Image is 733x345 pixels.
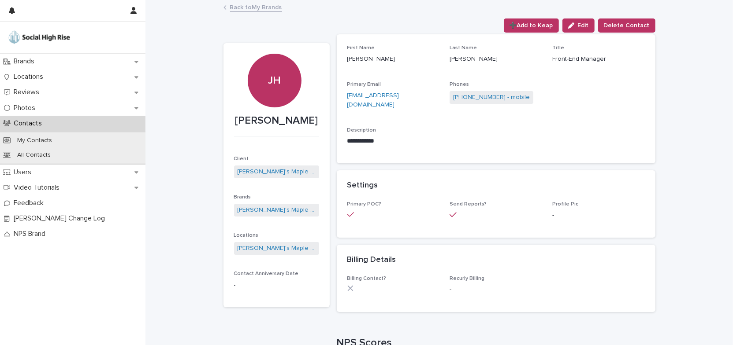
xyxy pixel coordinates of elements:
p: Brands [10,57,41,66]
span: Phones [450,82,469,87]
span: First Name [347,45,375,51]
a: Back toMy Brands [230,2,282,12]
p: My Contacts [10,137,59,144]
span: Profile Pic [552,202,578,207]
span: Description [347,128,376,133]
p: [PERSON_NAME] [450,55,542,64]
p: Contacts [10,119,49,128]
a: [PERSON_NAME]'s Maple Cafe [238,167,316,176]
button: ➕Add to Keap [504,18,559,33]
p: Feedback [10,199,51,207]
button: Edit [562,18,595,33]
span: Delete Contact [604,21,650,30]
span: Recurly Billing [450,276,484,281]
p: - [450,285,542,294]
span: Brands [234,195,251,200]
img: o5DnuTxEQV6sW9jFYBBf [7,29,71,46]
span: Billing Contact? [347,276,387,281]
p: Locations [10,73,50,81]
p: Reviews [10,88,46,96]
p: Front-End Manager [552,55,644,64]
span: Last Name [450,45,477,51]
p: Users [10,168,38,176]
p: [PERSON_NAME] Change Log [10,214,112,223]
p: - [552,211,644,220]
span: Client [234,156,249,161]
button: Delete Contact [598,18,655,33]
p: Photos [10,104,42,112]
span: Title [552,45,564,51]
h2: Billing Details [347,255,396,265]
p: [PERSON_NAME] [234,114,319,127]
p: Video Tutorials [10,184,67,192]
span: Send Reports? [450,202,487,207]
span: Primary Email [347,82,381,87]
h2: Settings [347,181,378,191]
p: NPS Brand [10,230,52,238]
span: Primary POC? [347,202,382,207]
a: [PERSON_NAME]'s Maple Cafe [238,206,316,215]
a: [PHONE_NUMBER] - mobile [453,93,530,102]
span: ➕Add to Keap [510,21,553,30]
span: Locations [234,233,259,238]
p: All Contacts [10,151,58,159]
a: [EMAIL_ADDRESS][DOMAIN_NAME] [347,92,399,108]
span: Contact Anniversary Date [234,271,299,276]
p: - [234,281,319,290]
div: JH [248,20,301,87]
p: [PERSON_NAME] [347,55,439,64]
a: [PERSON_NAME]'s Maple Cafe [238,244,316,253]
span: Edit [578,22,589,29]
